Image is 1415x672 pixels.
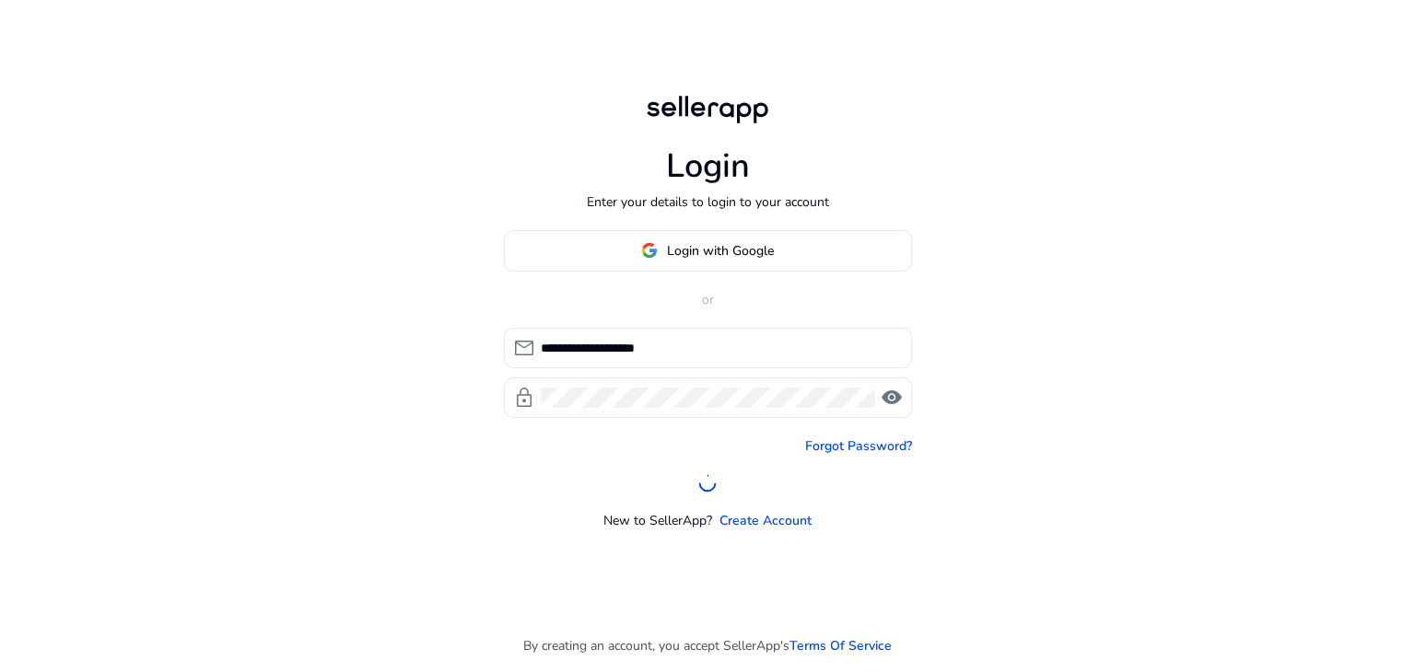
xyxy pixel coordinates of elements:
[603,511,712,530] p: New to SellerApp?
[513,337,535,359] span: mail
[513,387,535,409] span: lock
[789,636,892,655] a: Terms Of Service
[641,242,658,259] img: google-logo.svg
[587,192,829,212] p: Enter your details to login to your account
[805,436,912,456] a: Forgot Password?
[667,241,774,261] span: Login with Google
[504,230,912,272] button: Login with Google
[666,146,750,186] h1: Login
[504,290,912,309] p: or
[719,511,812,530] a: Create Account
[881,387,903,409] span: visibility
